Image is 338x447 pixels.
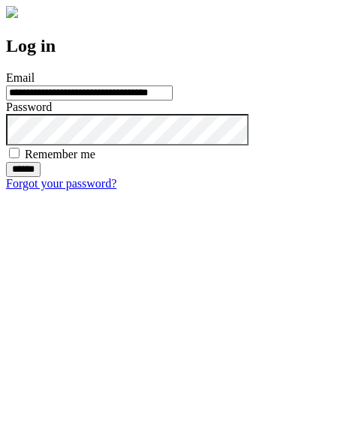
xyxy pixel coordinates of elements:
label: Email [6,71,35,84]
label: Remember me [25,148,95,160]
img: logo-4e3dc11c47720685a147b03b5a06dd966a58ff35d612b21f08c02c0306f2b779.png [6,6,18,18]
h2: Log in [6,36,332,56]
a: Forgot your password? [6,177,116,190]
label: Password [6,100,52,113]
